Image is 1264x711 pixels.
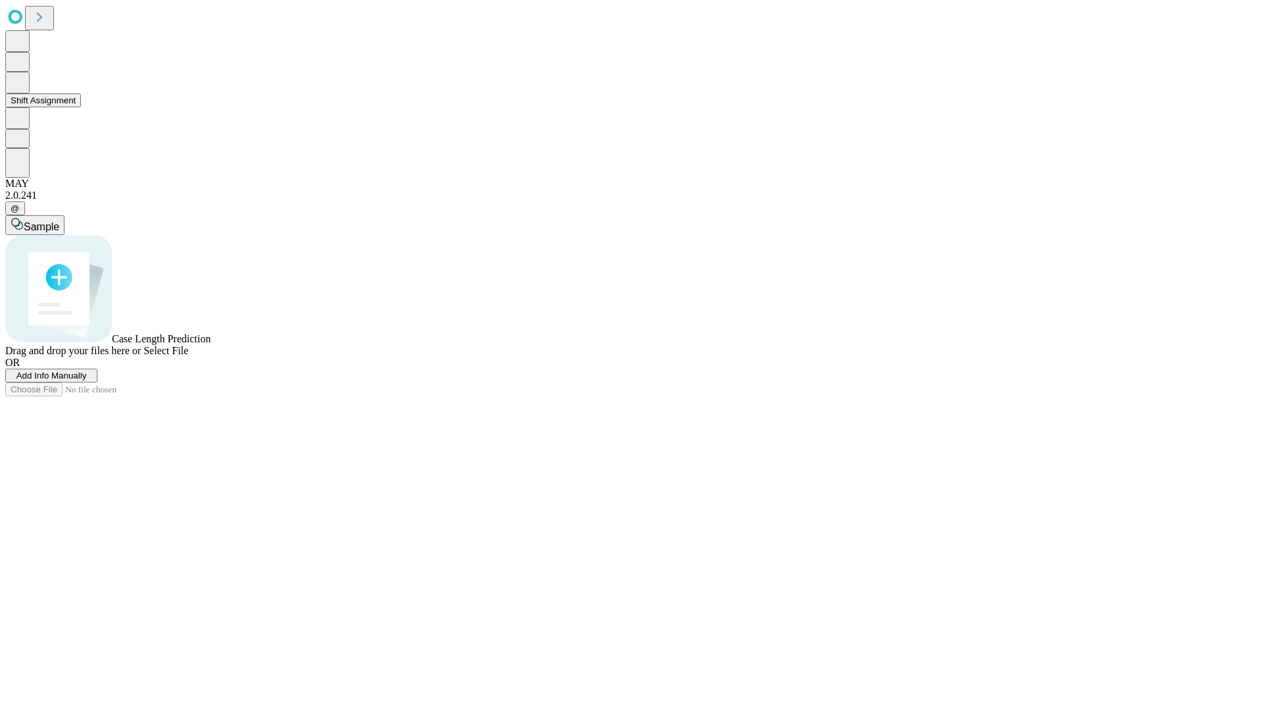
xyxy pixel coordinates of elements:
[5,357,20,368] span: OR
[5,215,65,235] button: Sample
[5,178,1259,190] div: MAY
[5,190,1259,201] div: 2.0.241
[5,201,25,215] button: @
[16,371,87,381] span: Add Info Manually
[144,345,188,356] span: Select File
[112,333,211,344] span: Case Length Prediction
[24,221,59,232] span: Sample
[5,93,81,107] button: Shift Assignment
[11,203,20,213] span: @
[5,369,97,382] button: Add Info Manually
[5,345,141,356] span: Drag and drop your files here or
